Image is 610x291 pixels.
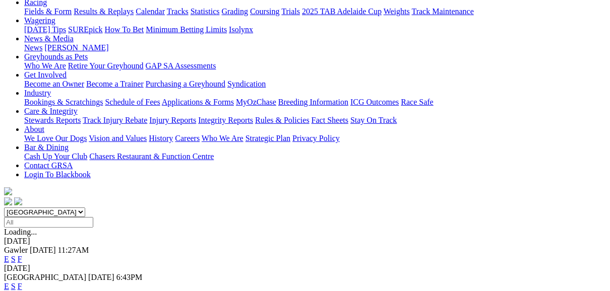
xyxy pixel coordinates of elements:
[227,80,266,88] a: Syndication
[24,152,606,161] div: Bar & Dining
[11,282,16,290] a: S
[146,25,227,34] a: Minimum Betting Limits
[24,43,606,52] div: News & Media
[24,80,84,88] a: Become an Owner
[24,125,44,133] a: About
[105,25,144,34] a: How To Bet
[24,61,66,70] a: Who We Are
[11,255,16,263] a: S
[89,152,214,161] a: Chasers Restaurant & Function Centre
[4,217,93,228] input: Select date
[58,246,89,254] span: 11:27AM
[24,61,606,70] div: Greyhounds as Pets
[4,197,12,205] img: facebook.svg
[89,134,147,142] a: Vision and Values
[384,7,410,16] a: Weights
[24,52,88,61] a: Greyhounds as Pets
[136,7,165,16] a: Calendar
[14,197,22,205] img: twitter.svg
[68,61,144,70] a: Retire Your Greyhound
[4,228,37,236] span: Loading...
[74,7,134,16] a: Results & Replays
[24,16,55,25] a: Wagering
[401,98,433,106] a: Race Safe
[236,98,276,106] a: MyOzChase
[149,134,173,142] a: History
[86,80,144,88] a: Become a Trainer
[18,255,22,263] a: F
[281,7,300,16] a: Trials
[4,282,9,290] a: E
[4,246,28,254] span: Gawler
[24,34,74,43] a: News & Media
[24,89,51,97] a: Industry
[24,107,78,115] a: Care & Integrity
[18,282,22,290] a: F
[24,98,103,106] a: Bookings & Scratchings
[4,273,86,281] span: [GEOGRAPHIC_DATA]
[146,61,216,70] a: GAP SA Assessments
[412,7,474,16] a: Track Maintenance
[24,25,606,34] div: Wagering
[24,161,73,170] a: Contact GRSA
[24,25,66,34] a: [DATE] Tips
[250,7,280,16] a: Coursing
[105,98,160,106] a: Schedule of Fees
[202,134,243,142] a: Who We Are
[4,255,9,263] a: E
[350,98,399,106] a: ICG Outcomes
[4,187,12,195] img: logo-grsa-white.png
[222,7,248,16] a: Grading
[83,116,147,124] a: Track Injury Rebate
[88,273,114,281] span: [DATE]
[162,98,234,106] a: Applications & Forms
[302,7,382,16] a: 2025 TAB Adelaide Cup
[24,134,606,143] div: About
[24,116,81,124] a: Stewards Reports
[44,43,108,52] a: [PERSON_NAME]
[175,134,200,142] a: Careers
[24,116,606,125] div: Care & Integrity
[149,116,196,124] a: Injury Reports
[278,98,348,106] a: Breeding Information
[292,134,340,142] a: Privacy Policy
[350,116,397,124] a: Stay On Track
[24,43,42,52] a: News
[116,273,143,281] span: 6:43PM
[24,152,87,161] a: Cash Up Your Club
[4,237,606,246] div: [DATE]
[24,170,91,179] a: Login To Blackbook
[229,25,253,34] a: Isolynx
[255,116,310,124] a: Rules & Policies
[24,70,67,79] a: Get Involved
[198,116,253,124] a: Integrity Reports
[312,116,348,124] a: Fact Sheets
[24,143,69,152] a: Bar & Dining
[24,7,606,16] div: Racing
[167,7,189,16] a: Tracks
[246,134,290,142] a: Strategic Plan
[30,246,56,254] span: [DATE]
[191,7,220,16] a: Statistics
[24,98,606,107] div: Industry
[4,264,606,273] div: [DATE]
[146,80,225,88] a: Purchasing a Greyhound
[24,7,72,16] a: Fields & Form
[24,134,87,142] a: We Love Our Dogs
[68,25,102,34] a: SUREpick
[24,80,606,89] div: Get Involved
